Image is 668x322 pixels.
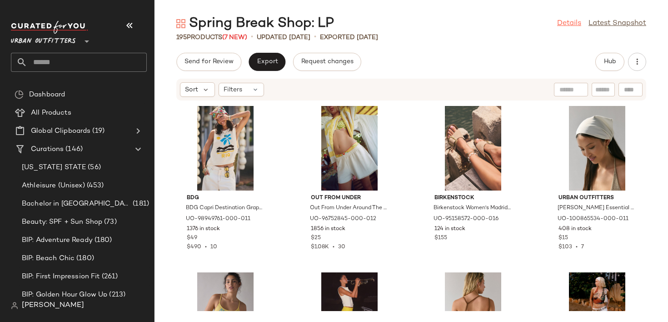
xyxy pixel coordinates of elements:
span: (213) [107,290,125,300]
a: Details [557,18,581,29]
span: BIP: Golden Hour Glow Up [22,290,107,300]
span: Request changes [301,58,354,65]
span: [US_STATE] STATE [22,162,86,173]
span: 1856 in stock [311,225,345,233]
span: Birkenstock [434,194,512,202]
span: Sort [185,85,198,95]
span: (19) [90,126,105,136]
span: 30 [338,244,345,250]
button: Export [249,53,285,71]
span: UO-100865534-000-011 [558,215,628,223]
span: (261) [100,272,118,282]
span: [PERSON_NAME] [22,300,84,311]
span: (7 New) [222,34,247,41]
div: Products [176,33,247,42]
span: (73) [102,217,117,227]
span: (56) [86,162,101,173]
img: 96752845_012_b [304,106,395,191]
span: Athleisure (Unisex) [22,181,85,191]
span: 10 [210,244,217,250]
p: updated [DATE] [257,33,310,42]
span: $490 [187,244,201,250]
span: $1.08K [311,244,329,250]
span: (453) [85,181,104,191]
span: Out From Under Around The Way Knit Shortie in Cream, Women's at Urban Outfitters [310,204,387,212]
span: • [251,32,253,43]
span: Urban Outfitters [11,31,76,47]
span: BDG Capri Destination Graphic Knit Vest Top Jacket in [GEOGRAPHIC_DATA], Women's at Urban Outfitters [186,204,263,212]
span: BIP: Adventure Ready [22,235,93,246]
button: Hub [595,53,624,71]
img: svg%3e [15,90,24,99]
img: cfy_white_logo.C9jOOHJF.svg [11,21,88,34]
span: Filters [224,85,242,95]
img: svg%3e [176,19,185,28]
span: UO-95158572-000-016 [434,215,499,223]
span: UO-96752845-000-012 [310,215,376,223]
span: BIP: First Impression Fit [22,272,100,282]
span: 124 in stock [434,225,465,233]
img: svg%3e [11,302,18,309]
span: • [329,244,338,250]
span: $15 [558,234,568,242]
span: $155 [434,234,447,242]
span: 195 [176,34,187,41]
a: Latest Snapshot [588,18,646,29]
span: 1376 in stock [187,225,220,233]
span: $103 [558,244,572,250]
span: BDG [187,194,264,202]
span: Global Clipboards [31,126,90,136]
span: Out From Under [311,194,388,202]
span: 408 in stock [558,225,592,233]
span: $49 [187,234,197,242]
span: Bachelor in [GEOGRAPHIC_DATA]: LP [22,199,131,209]
span: Send for Review [184,58,234,65]
span: (180) [75,253,94,264]
span: BIP: Beach Chic [22,253,75,264]
span: (146) [64,144,83,155]
span: • [314,32,316,43]
span: Export [256,58,278,65]
span: (181) [131,199,149,209]
span: • [572,244,581,250]
span: $25 [311,234,321,242]
span: Dashboard [29,90,65,100]
img: 98949761_011_b [179,106,271,191]
p: Exported [DATE] [320,33,378,42]
img: 100865534_011_b [551,106,643,191]
span: (180) [93,235,112,246]
div: Spring Break Shop: LP [176,15,334,33]
span: 7 [581,244,584,250]
img: 95158572_016_b [427,106,519,191]
span: Curations [31,144,64,155]
span: Hub [603,58,616,65]
span: Birkenstock Women's Madrid Big Buckle Leather Sandal in [GEOGRAPHIC_DATA], Women's at Urban Outfi... [434,204,511,212]
span: Urban Outfitters [558,194,636,202]
button: Request changes [293,53,361,71]
span: UO-98949761-000-011 [186,215,250,223]
button: Send for Review [176,53,241,71]
span: All Products [31,108,71,118]
span: [PERSON_NAME] Essential Slip-On Headscarf in Ivory, Women's at Urban Outfitters [558,204,635,212]
span: • [201,244,210,250]
span: Beauty: SPF + Sun Shop [22,217,102,227]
